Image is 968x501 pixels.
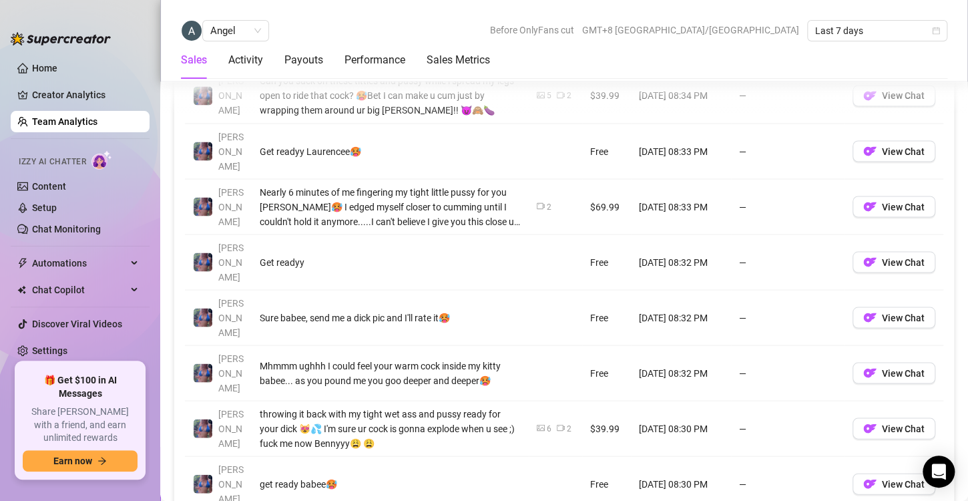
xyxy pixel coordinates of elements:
span: thunderbolt [17,258,28,269]
span: [PERSON_NAME] [218,186,244,226]
div: 2 [547,200,551,213]
span: View Chat [882,423,925,434]
span: Izzy AI Chatter [19,156,86,168]
div: throwing it back with my tight wet ass and pussy ready for your dick 😻💦 I'm sure ur cock is gonna... [260,406,521,450]
span: Before OnlyFans cut [490,20,574,40]
a: Content [32,181,66,192]
td: [DATE] 08:30 PM [631,401,731,456]
img: Jaylie [194,363,212,382]
span: arrow-right [97,456,107,466]
img: OF [863,255,877,269]
span: View Chat [882,257,925,267]
div: 2 [567,422,571,435]
span: [PERSON_NAME] [218,353,244,393]
img: Jaylie [194,419,212,438]
a: OFView Chat [853,426,935,437]
div: Get readyy [260,255,521,269]
td: $39.99 [582,68,631,124]
a: OFView Chat [853,260,935,271]
td: — [731,124,844,179]
td: — [731,401,844,456]
button: OFView Chat [853,362,935,383]
img: OF [863,200,877,213]
span: Automations [32,253,127,274]
img: Jaylie [194,253,212,271]
img: OF [863,366,877,379]
td: $69.99 [582,179,631,234]
div: 6 [547,422,551,435]
img: Jaylie [194,474,212,493]
a: Creator Analytics [32,84,139,106]
span: View Chat [882,312,925,323]
div: Sales Metrics [427,52,490,68]
td: [DATE] 08:33 PM [631,124,731,179]
img: Jaylie [194,142,212,160]
td: [DATE] 08:32 PM [631,290,731,345]
a: Home [32,63,57,73]
div: Sure babee, send me a dick pic and I'll rate it🥵 [260,310,521,325]
a: Settings [32,345,67,356]
button: OFView Chat [853,417,935,439]
img: OF [863,144,877,158]
td: — [731,68,844,124]
td: — [731,345,844,401]
div: Payouts [284,52,323,68]
td: — [731,234,844,290]
div: Performance [344,52,405,68]
span: Last 7 days [815,21,939,41]
button: OFView Chat [853,473,935,494]
span: calendar [932,27,940,35]
span: View Chat [882,201,925,212]
td: Free [582,345,631,401]
td: Free [582,234,631,290]
div: Open Intercom Messenger [923,456,955,488]
td: — [731,290,844,345]
span: View Chat [882,478,925,489]
td: [DATE] 08:32 PM [631,234,731,290]
span: 🎁 Get $100 in AI Messages [23,374,138,400]
a: OFView Chat [853,94,935,104]
button: OFView Chat [853,140,935,162]
button: OFView Chat [853,251,935,273]
div: Nearly 6 minutes of me fingering my tight little pussy for you [PERSON_NAME]🥵 I edged myself clos... [260,184,521,228]
img: OF [863,422,877,435]
span: Share [PERSON_NAME] with a friend, and earn unlimited rewards [23,405,138,445]
td: $39.99 [582,401,631,456]
a: OFView Chat [853,149,935,160]
div: Can you suck on these titties and pussy while i spread my legs open to ride that cock? 🥵Bet I can... [260,73,521,118]
img: logo-BBDzfeDw.svg [11,32,111,45]
div: Mhmmm ughhh I could feel your warm cock inside my kitty babee... as you pound me you goo deeper a... [260,358,521,387]
span: View Chat [882,146,925,156]
div: 5 [547,90,551,102]
img: Jaylie [194,86,212,105]
span: picture [537,424,545,432]
span: View Chat [882,90,925,101]
img: Angel [182,21,202,41]
img: OF [863,477,877,490]
span: video-camera [537,202,545,210]
span: View Chat [882,367,925,378]
td: — [731,179,844,234]
div: Get readyy Laurencee🥵 [260,144,521,158]
a: Chat Monitoring [32,224,101,234]
button: OFView Chat [853,307,935,328]
a: OFView Chat [853,371,935,381]
img: OF [863,89,877,102]
span: Chat Copilot [32,279,127,301]
span: GMT+8 [GEOGRAPHIC_DATA]/[GEOGRAPHIC_DATA] [582,20,799,40]
a: Setup [32,202,57,213]
a: OFView Chat [853,204,935,215]
button: OFView Chat [853,196,935,217]
div: 2 [567,90,571,102]
a: Discover Viral Videos [32,319,122,329]
span: [PERSON_NAME] [218,131,244,171]
a: OFView Chat [853,482,935,492]
button: Earn nowarrow-right [23,450,138,472]
span: [PERSON_NAME] [218,75,244,116]
td: [DATE] 08:33 PM [631,179,731,234]
img: Jaylie [194,197,212,216]
span: video-camera [557,91,565,99]
a: Team Analytics [32,116,97,127]
td: [DATE] 08:34 PM [631,68,731,124]
span: Earn now [53,456,92,466]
